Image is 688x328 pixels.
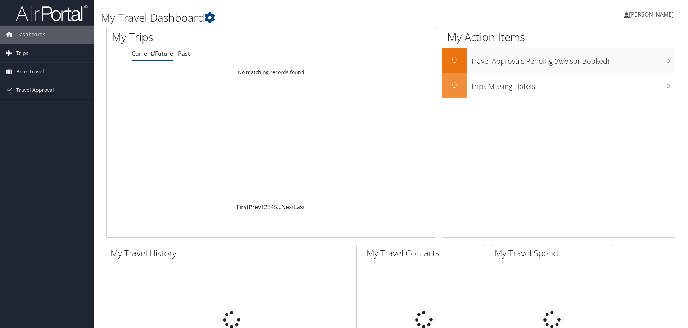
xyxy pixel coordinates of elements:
span: [PERSON_NAME] [629,10,674,18]
h1: My Action Items [442,30,675,45]
a: Next [281,203,294,211]
h2: 0 [442,53,467,66]
h2: My Travel Contacts [367,247,485,259]
a: [PERSON_NAME] [624,4,681,25]
span: Trips [16,44,28,62]
h3: Travel Approvals Pending (Advisor Booked) [471,53,675,66]
h1: My Trips [112,30,293,45]
span: … [277,203,281,211]
span: Travel Approval [16,81,54,99]
a: First [237,203,249,211]
img: airportal-logo.png [16,5,88,22]
h2: My Travel Spend [495,247,613,259]
a: 3 [267,203,271,211]
span: Dashboards [16,26,45,44]
a: Current/Future [132,50,173,58]
a: 5 [274,203,277,211]
a: Prev [249,203,261,211]
span: Book Travel [16,63,44,81]
a: 0Travel Approvals Pending (Advisor Booked) [442,48,675,73]
h1: My Travel Dashboard [101,10,488,25]
a: 2 [264,203,267,211]
a: 4 [271,203,274,211]
a: 0Trips Missing Hotels [442,73,675,98]
a: Past [178,50,190,58]
a: 1 [261,203,264,211]
td: No matching records found [107,66,436,79]
h3: Trips Missing Hotels [471,78,675,91]
a: Last [294,203,305,211]
h2: 0 [442,78,467,91]
h2: My Travel History [110,247,356,259]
